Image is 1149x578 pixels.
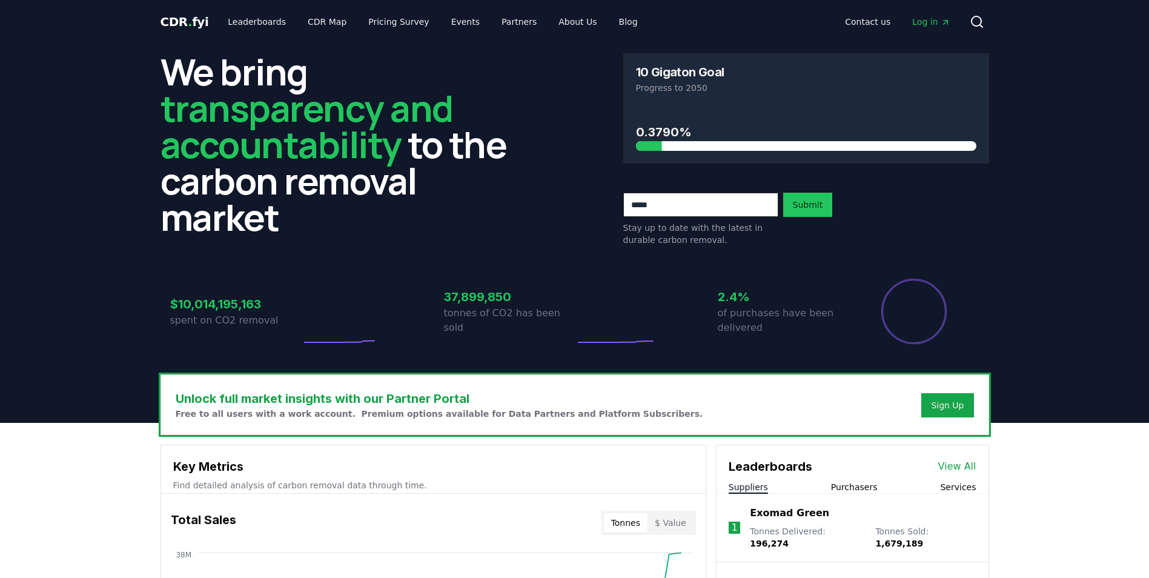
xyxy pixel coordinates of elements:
a: Leaderboards [218,11,296,33]
a: View All [938,459,976,474]
h3: 37,899,850 [444,288,575,306]
h3: Total Sales [171,511,236,535]
span: Log in [912,16,950,28]
button: Suppliers [729,481,768,493]
h3: 10 Gigaton Goal [636,66,724,78]
button: Tonnes [604,513,647,533]
button: $ Value [647,513,694,533]
tspan: 38M [176,551,191,559]
p: Tonnes Sold : [875,525,976,550]
button: Services [940,481,976,493]
a: Events [442,11,489,33]
h2: We bring to the carbon removal market [161,53,526,235]
p: tonnes of CO2 has been sold [444,306,575,335]
a: Log in [902,11,959,33]
a: Exomad Green [750,506,829,520]
span: . [188,15,192,29]
button: Sign Up [921,393,973,417]
a: CDR.fyi [161,13,209,30]
button: Submit [783,193,833,217]
a: Blog [609,11,647,33]
a: Pricing Survey [359,11,439,33]
a: Contact us [835,11,900,33]
span: CDR fyi [161,15,209,29]
a: Partners [492,11,546,33]
p: Free to all users with a work account. Premium options available for Data Partners and Platform S... [176,408,703,420]
nav: Main [218,11,647,33]
span: transparency and accountability [161,83,453,169]
h3: 2.4% [718,288,849,306]
span: 1,679,189 [875,539,923,548]
div: Percentage of sales delivered [880,277,948,345]
a: About Us [549,11,606,33]
p: Progress to 2050 [636,82,976,94]
p: Find detailed analysis of carbon removal data through time. [173,479,694,491]
p: spent on CO2 removal [170,313,301,328]
h3: Unlock full market insights with our Partner Portal [176,390,703,408]
h3: $10,014,195,163 [170,295,301,313]
p: 1 [731,520,737,535]
button: Purchasers [831,481,878,493]
p: of purchases have been delivered [718,306,849,335]
p: Tonnes Delivered : [750,525,863,550]
a: CDR Map [298,11,356,33]
h3: Leaderboards [729,457,812,476]
p: Stay up to date with the latest in durable carbon removal. [623,222,778,246]
span: 196,274 [750,539,789,548]
h3: Key Metrics [173,457,694,476]
a: Sign Up [931,399,964,411]
h3: 0.3790% [636,123,976,141]
nav: Main [835,11,959,33]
